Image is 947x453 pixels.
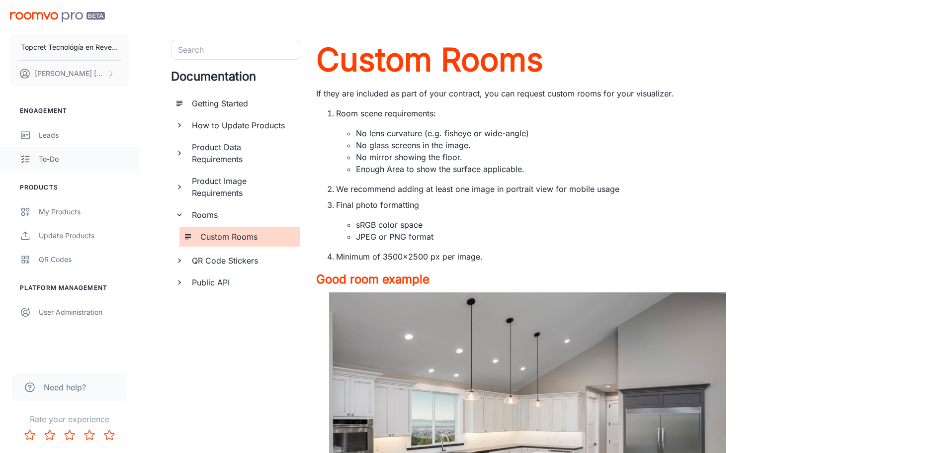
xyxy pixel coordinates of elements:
[192,175,292,199] h6: Product Image Requirements
[35,68,105,79] p: [PERSON_NAME] [PERSON_NAME]
[10,61,129,87] button: [PERSON_NAME] [PERSON_NAME]
[356,151,739,163] li: No mirror showing the floor.
[44,381,86,393] span: Need help?
[60,425,80,445] button: Rate 3 star
[336,251,739,263] p: Minimum of 3500x2500 px per image.
[200,231,292,243] h6: Custom Rooms
[192,141,292,165] h6: Product Data Requirements
[192,97,292,109] h6: Getting Started
[336,183,739,195] p: We recommend adding at least one image in portrait view for mobile usage
[39,254,129,265] div: QR Codes
[316,88,739,99] p: If they are included as part of your contract, you can request custom rooms for your visualizer.
[336,199,739,211] p: Final photo formatting
[192,276,292,288] h6: Public API
[10,12,105,22] img: Roomvo PRO Beta
[40,425,60,445] button: Rate 2 star
[192,119,292,131] h6: How to Update Products
[356,219,739,231] li: sRGB color space
[39,206,129,217] div: My Products
[356,139,739,151] li: No glass screens in the image.
[192,255,292,267] h6: QR Code Stickers
[171,93,300,292] ul: documentation page list
[316,271,739,288] a: Good room example
[356,163,739,175] li: Enough Area to show the surface applicable.
[39,154,129,165] div: To-do
[21,42,118,53] p: Topcret Tecnológía en Revestimientos S.L
[39,130,129,141] div: Leads
[192,209,292,221] h6: Rooms
[295,49,297,51] button: Open
[99,425,119,445] button: Rate 5 star
[171,68,300,86] h4: Documentation
[316,40,739,80] a: Custom Rooms
[39,307,129,318] div: User Administration
[20,425,40,445] button: Rate 1 star
[336,107,739,119] p: Room scene requirements:
[356,231,739,243] li: JPEG or PNG format
[80,425,99,445] button: Rate 4 star
[8,413,131,425] p: Rate your experience
[10,34,129,60] button: Topcret Tecnológía en Revestimientos S.L
[356,127,739,139] li: No lens curvature (e.g. fisheye or wide-angle)
[39,230,129,241] div: Update Products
